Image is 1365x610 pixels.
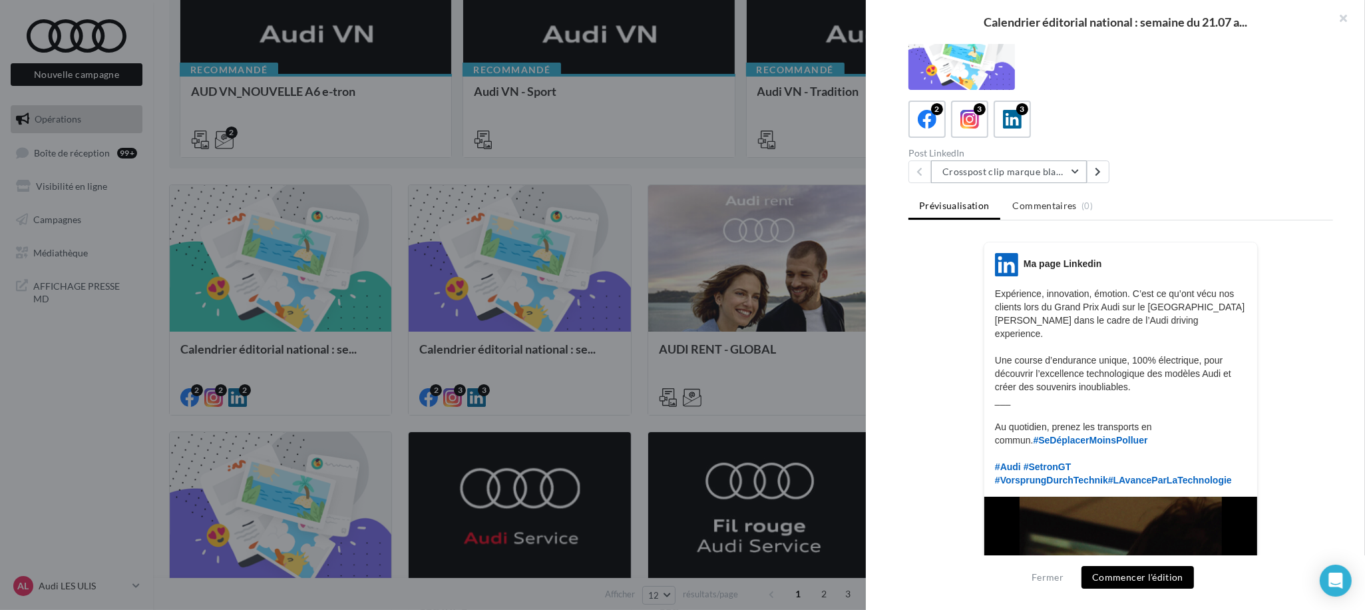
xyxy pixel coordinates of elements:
span: Calendrier éditorial national : semaine du 21.07 a... [984,16,1247,28]
p: Expérience, innovation, émotion. C’est ce qu’ont vécu nos clients lors du Grand Prix Audi sur le ... [995,287,1247,487]
button: Fermer [1026,569,1069,585]
span: Commentaires [1013,199,1077,212]
span: #Audi [995,461,1021,472]
span: #VorsprungDurchTechnik [995,475,1108,485]
span: #LAvanceParLaTechnologie [1108,475,1232,485]
div: Post LinkedIn [908,149,1115,158]
div: Open Intercom Messenger [1320,565,1352,597]
div: 2 [931,103,943,115]
button: Crosspost clip marque blanche Canal+ Sport [931,160,1087,183]
span: (0) [1081,200,1093,211]
div: 3 [974,103,986,115]
button: Commencer l'édition [1081,566,1194,589]
div: Ma page Linkedin [1024,257,1101,270]
div: 3 [1016,103,1028,115]
span: #SetronGT [1024,461,1072,472]
span: #SeDéplacerMoinsPolluer [1034,435,1148,446]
